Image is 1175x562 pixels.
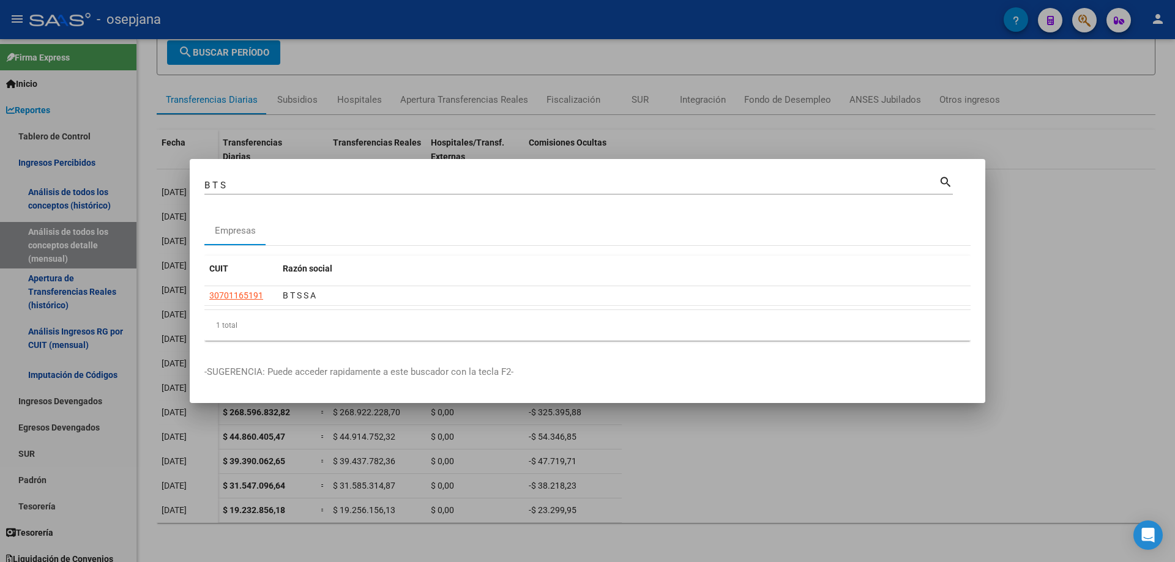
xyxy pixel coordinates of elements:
p: -SUGERENCIA: Puede acceder rapidamente a este buscador con la tecla F2- [204,365,971,379]
datatable-header-cell: Razón social [278,256,971,282]
span: B T S S A [283,290,316,300]
span: 30701165191 [209,290,263,300]
div: Open Intercom Messenger [1133,520,1163,550]
mat-icon: search [939,174,953,188]
span: CUIT [209,264,228,273]
div: Empresas [215,224,256,238]
div: 1 total [204,310,971,341]
datatable-header-cell: CUIT [204,256,278,282]
span: Razón social [283,264,332,273]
